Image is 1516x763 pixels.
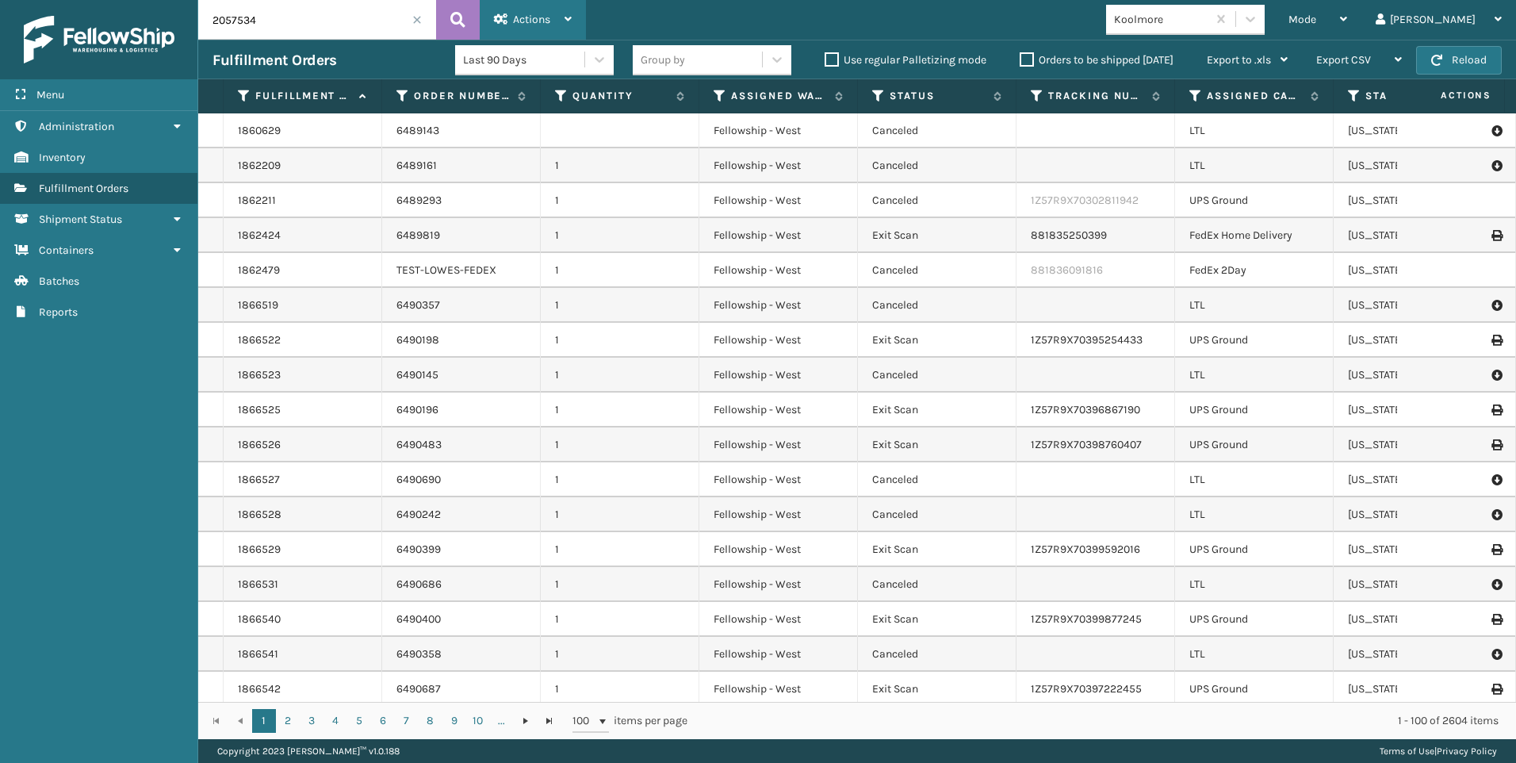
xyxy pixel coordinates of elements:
[858,358,1016,393] td: Canceled
[825,53,986,67] label: Use regular Palletizing mode
[699,462,858,497] td: Fellowship - West
[858,113,1016,148] td: Canceled
[1416,46,1502,75] button: Reload
[699,672,858,707] td: Fellowship - West
[238,158,281,174] a: 1862209
[858,602,1016,637] td: Exit Scan
[858,672,1016,707] td: Exit Scan
[858,532,1016,567] td: Exit Scan
[1316,53,1371,67] span: Export CSV
[238,646,278,662] a: 1866541
[463,52,586,68] div: Last 90 Days
[572,89,668,103] label: Quantity
[238,332,281,348] a: 1866522
[382,462,541,497] td: 6490690
[541,358,699,393] td: 1
[858,462,1016,497] td: Canceled
[541,323,699,358] td: 1
[699,567,858,602] td: Fellowship - West
[1491,472,1501,488] i: Pull BOL
[419,709,442,733] a: 8
[1334,462,1492,497] td: [US_STATE]
[238,297,278,313] a: 1866519
[858,567,1016,602] td: Canceled
[1391,82,1501,109] span: Actions
[1491,439,1501,451] i: Print Label
[1334,113,1492,148] td: [US_STATE]
[1334,183,1492,218] td: [US_STATE]
[1380,739,1497,763] div: |
[1175,497,1334,532] td: LTL
[238,472,280,488] a: 1866527
[382,288,541,323] td: 6490357
[382,218,541,253] td: 6489819
[1334,428,1492,462] td: [US_STATE]
[1491,577,1501,592] i: Pull BOL
[1031,682,1142,696] a: 1Z57R9X70397222455
[572,713,596,729] span: 100
[347,709,371,733] a: 5
[382,497,541,532] td: 6490242
[39,151,86,164] span: Inventory
[39,213,122,226] span: Shipment Status
[238,402,281,418] a: 1866525
[858,218,1016,253] td: Exit Scan
[858,253,1016,288] td: Canceled
[39,243,94,257] span: Containers
[1175,602,1334,637] td: UPS Ground
[382,183,541,218] td: 6489293
[1175,183,1334,218] td: UPS Ground
[382,672,541,707] td: 6490687
[238,193,276,209] a: 1862211
[1031,403,1140,416] a: 1Z57R9X70396867190
[212,51,336,70] h3: Fulfillment Orders
[1334,218,1492,253] td: [US_STATE]
[1288,13,1316,26] span: Mode
[541,148,699,183] td: 1
[699,602,858,637] td: Fellowship - West
[1334,532,1492,567] td: [US_STATE]
[1020,53,1173,67] label: Orders to be shipped [DATE]
[252,709,276,733] a: 1
[1491,230,1501,241] i: Print Label
[1114,11,1208,28] div: Koolmore
[541,602,699,637] td: 1
[699,358,858,393] td: Fellowship - West
[1491,646,1501,662] i: Pull BOL
[858,183,1016,218] td: Canceled
[382,532,541,567] td: 6490399
[1491,123,1501,139] i: Pull BOL
[858,148,1016,183] td: Canceled
[541,253,699,288] td: 1
[699,393,858,428] td: Fellowship - West
[1334,288,1492,323] td: [US_STATE]
[382,602,541,637] td: 6490400
[1491,507,1501,523] i: Pull BOL
[1031,333,1143,347] a: 1Z57R9X70395254433
[541,218,699,253] td: 1
[1491,684,1501,695] i: Print Label
[1048,89,1144,103] label: Tracking Number
[1334,637,1492,672] td: [US_STATE]
[731,89,827,103] label: Assigned Warehouse
[1175,428,1334,462] td: UPS Ground
[1334,672,1492,707] td: [US_STATE]
[541,393,699,428] td: 1
[1491,614,1501,625] i: Print Label
[36,88,64,102] span: Menu
[1175,253,1334,288] td: FedEx 2Day
[1175,288,1334,323] td: LTL
[1491,297,1501,313] i: Pull BOL
[382,148,541,183] td: 6489161
[519,715,532,727] span: Go to the next page
[1334,253,1492,288] td: [US_STATE]
[1175,393,1334,428] td: UPS Ground
[1334,602,1492,637] td: [US_STATE]
[490,709,514,733] a: ...
[513,13,550,26] span: Actions
[1491,405,1501,416] i: Print Label
[1175,218,1334,253] td: FedEx Home Delivery
[538,709,561,733] a: Go to the last page
[1031,543,1140,556] a: 1Z57R9X70399592016
[699,253,858,288] td: Fellowship - West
